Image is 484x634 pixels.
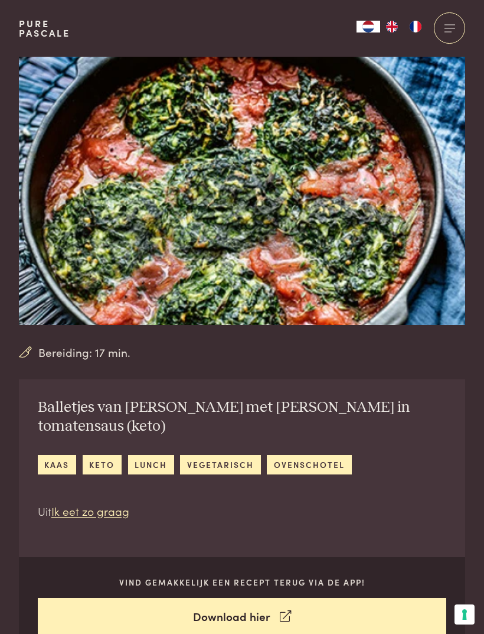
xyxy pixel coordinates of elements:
[38,344,130,361] span: Bereiding: 17 min.
[51,503,129,519] a: Ik eet zo graag
[267,455,351,474] a: ovenschotel
[19,57,465,325] img: Balletjes van spinazie met kaas in tomatensaus (keto)
[83,455,122,474] a: keto
[357,21,380,32] div: Language
[180,455,260,474] a: vegetarisch
[454,604,475,625] button: Uw voorkeuren voor toestemming voor trackingtechnologieën
[128,455,174,474] a: lunch
[404,21,427,32] a: FR
[38,503,447,520] p: Uit
[357,21,427,32] aside: Language selected: Nederlands
[380,21,404,32] a: EN
[357,21,380,32] a: NL
[19,19,70,38] a: PurePascale
[380,21,427,32] ul: Language list
[38,398,447,436] h2: Balletjes van [PERSON_NAME] met [PERSON_NAME] in tomatensaus (keto)
[38,455,76,474] a: kaas
[38,576,447,589] p: Vind gemakkelijk een recept terug via de app!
